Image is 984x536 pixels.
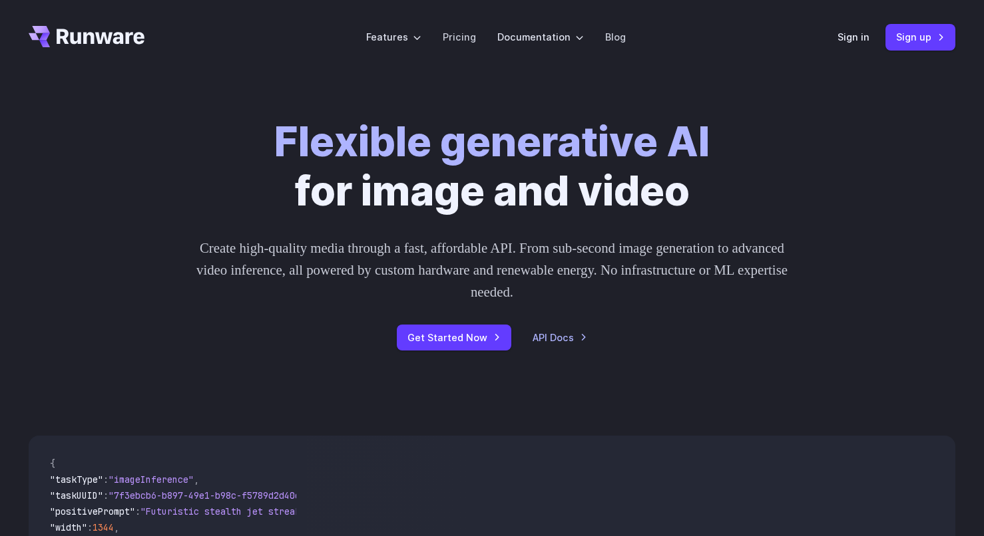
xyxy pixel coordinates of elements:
[50,458,55,469] span: {
[50,505,135,517] span: "positivePrompt"
[274,117,710,215] h1: for image and video
[50,489,103,501] span: "taskUUID"
[885,24,955,50] a: Sign up
[196,237,789,303] p: Create high-quality media through a fast, affordable API. From sub-second image generation to adv...
[93,521,114,533] span: 1344
[838,29,869,45] a: Sign in
[366,29,421,45] label: Features
[533,330,587,345] a: API Docs
[135,505,140,517] span: :
[274,116,710,166] strong: Flexible generative AI
[109,473,194,485] span: "imageInference"
[605,29,626,45] a: Blog
[109,489,311,501] span: "7f3ebcb6-b897-49e1-b98c-f5789d2d40d7"
[443,29,476,45] a: Pricing
[497,29,584,45] label: Documentation
[103,489,109,501] span: :
[194,473,199,485] span: ,
[140,505,625,517] span: "Futuristic stealth jet streaking through a neon-lit cityscape with glowing purple exhaust"
[29,26,144,47] a: Go to /
[50,473,103,485] span: "taskType"
[87,521,93,533] span: :
[397,325,511,350] a: Get Started Now
[50,521,87,533] span: "width"
[103,473,109,485] span: :
[114,521,119,533] span: ,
